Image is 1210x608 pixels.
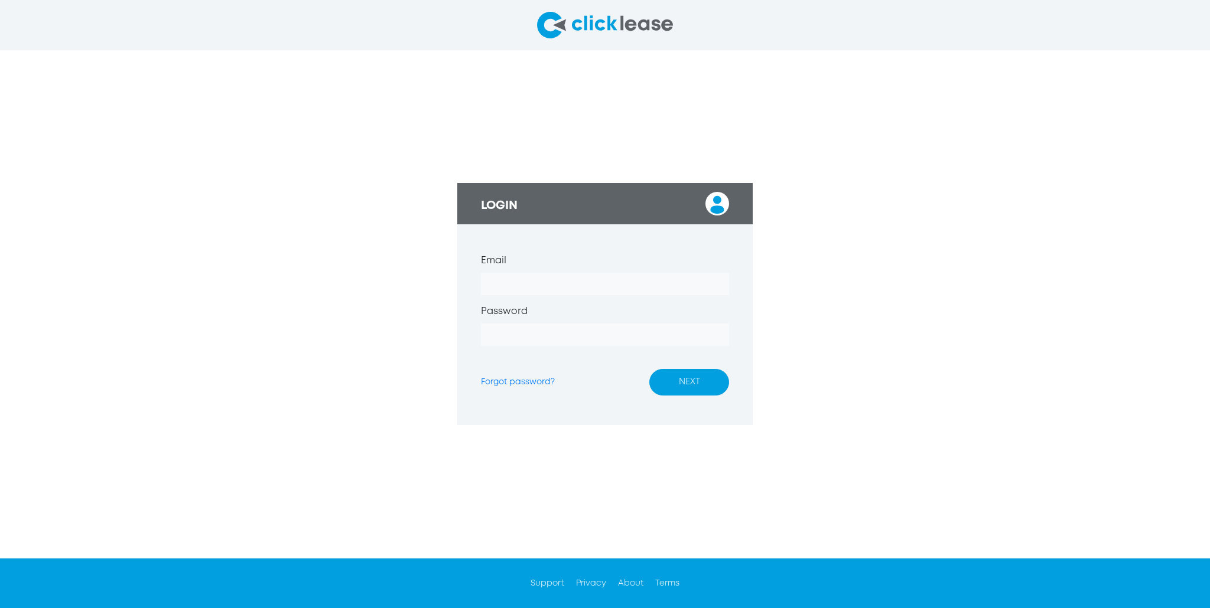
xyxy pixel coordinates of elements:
[531,580,564,587] a: Support
[655,580,679,587] a: Terms
[481,254,506,268] label: Email
[481,199,518,213] h3: LOGIN
[705,192,729,215] img: login_user.svg
[576,580,606,587] a: Privacy
[481,378,555,385] a: Forgot password?
[618,580,643,587] a: About
[481,305,528,319] label: Password
[649,369,729,395] button: NEXT
[537,12,673,38] img: click-lease-logo-svg.svg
